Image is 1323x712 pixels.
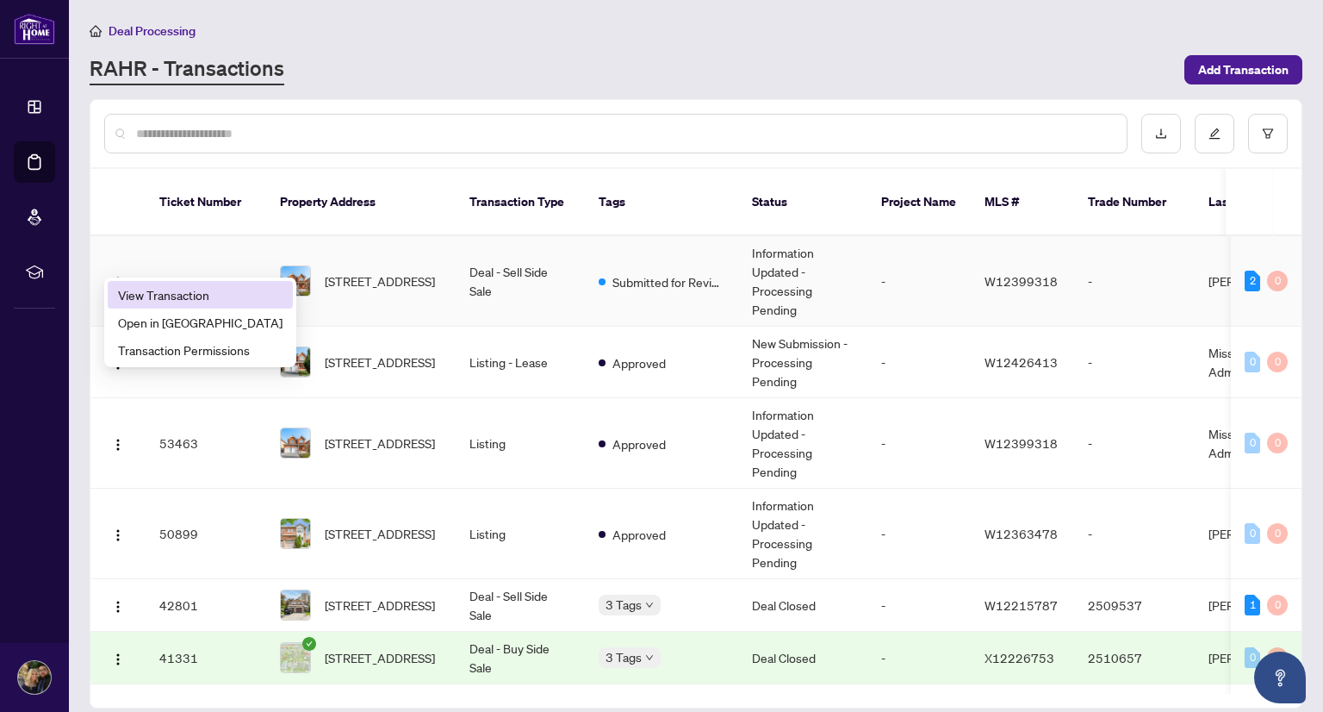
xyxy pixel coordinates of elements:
button: Logo [104,267,132,295]
span: [STREET_ADDRESS] [325,596,435,615]
a: RAHR - Transactions [90,54,284,85]
span: Transaction Permissions [118,340,283,359]
td: Deal - Buy Side Sale [456,632,585,684]
td: Information Updated - Processing Pending [738,236,867,327]
th: Property Address [266,169,456,236]
span: download [1155,128,1167,140]
div: 2 [1245,271,1260,291]
td: 42801 [146,579,266,632]
td: Deal - Sell Side Sale [456,236,585,327]
button: Logo [104,520,132,547]
button: Logo [104,591,132,619]
img: Logo [111,653,125,666]
td: 41331 [146,632,266,684]
button: Add Transaction [1184,55,1302,84]
td: - [867,489,971,579]
img: thumbnail-img [281,428,310,458]
span: [STREET_ADDRESS] [325,353,435,372]
span: Approved [612,353,666,372]
span: edit [1208,128,1221,140]
div: 0 [1267,271,1288,291]
span: W12426413 [984,354,1058,370]
td: - [867,398,971,489]
div: 0 [1267,523,1288,544]
img: Logo [111,438,125,452]
div: 0 [1267,433,1288,453]
img: Logo [111,276,125,290]
td: Information Updated - Processing Pending [738,398,867,489]
td: - [1074,236,1195,327]
td: 2509537 [1074,579,1195,632]
span: down [645,653,654,662]
span: 3 Tags [606,595,642,615]
td: Deal Closed [738,579,867,632]
td: - [867,327,971,398]
th: Ticket Number [146,169,266,236]
div: 0 [1245,352,1260,372]
th: MLS # [971,169,1074,236]
span: X12226753 [984,650,1054,665]
td: - [1074,489,1195,579]
span: [STREET_ADDRESS] [325,524,435,543]
button: Logo [104,644,132,671]
img: thumbnail-img [281,643,310,672]
img: Logo [111,600,125,614]
td: 53463 [146,398,266,489]
span: check-circle [302,637,316,651]
button: edit [1195,114,1234,153]
div: 1 [1245,595,1260,615]
td: Information Updated - Processing Pending [738,489,867,579]
div: 0 [1267,352,1288,372]
span: 3 Tags [606,647,642,667]
th: Status [738,169,867,236]
button: filter [1248,114,1288,153]
span: home [90,25,102,37]
div: 0 [1245,523,1260,544]
td: New Submission - Processing Pending [738,327,867,398]
span: [STREET_ADDRESS] [325,272,435,290]
div: 0 [1245,433,1260,453]
button: download [1141,114,1181,153]
td: - [867,579,971,632]
div: 0 [1245,647,1260,668]
span: W12399318 [984,273,1058,289]
img: Profile Icon [18,661,51,694]
span: Deal Processing [109,23,196,39]
span: Approved [612,525,666,544]
td: - [867,632,971,684]
th: Transaction Type [456,169,585,236]
span: W12399318 [984,435,1058,451]
th: Trade Number [1074,169,1195,236]
div: 0 [1267,647,1288,668]
span: W12363478 [984,526,1058,541]
td: - [867,236,971,327]
img: thumbnail-img [281,519,310,548]
span: View Transaction [118,285,283,304]
td: 50899 [146,489,266,579]
th: Project Name [867,169,971,236]
span: W12215787 [984,597,1058,613]
td: - [1074,327,1195,398]
button: Logo [104,429,132,457]
img: Logo [111,528,125,542]
span: [STREET_ADDRESS] [325,434,435,453]
span: Add Transaction [1198,56,1289,84]
img: thumbnail-img [281,266,310,296]
td: Deal - Sell Side Sale [456,579,585,632]
span: Open in [GEOGRAPHIC_DATA] [118,313,283,332]
button: Open asap [1254,652,1306,703]
th: Tags [585,169,738,236]
td: Listing [456,398,585,489]
span: Approved [612,434,666,453]
span: down [645,601,654,609]
div: 0 [1267,595,1288,615]
img: thumbnail-img [281,590,310,620]
td: 2510657 [1074,632,1195,684]
td: Deal Closed [738,632,867,684]
td: - [1074,398,1195,489]
span: [STREET_ADDRESS] [325,648,435,667]
td: Listing [456,489,585,579]
td: 55968 [146,236,266,327]
img: logo [14,13,55,45]
span: Submitted for Review [612,272,724,291]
